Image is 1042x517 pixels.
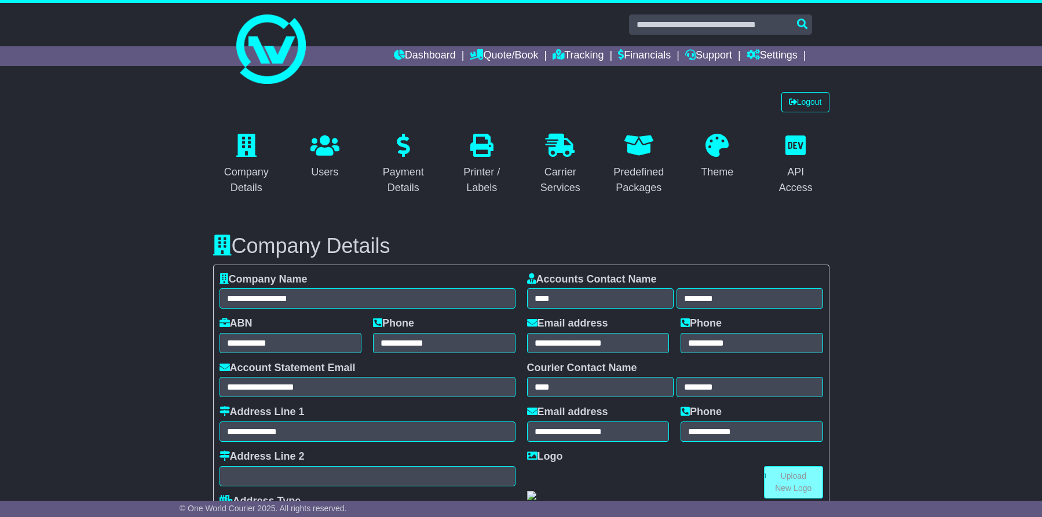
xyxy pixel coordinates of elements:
a: Dashboard [394,46,456,66]
label: ABN [220,317,253,330]
label: Address Line 1 [220,406,305,419]
a: Users [303,130,347,184]
a: Quote/Book [470,46,538,66]
div: Users [310,164,339,180]
label: Phone [681,406,722,419]
div: API Access [770,164,822,196]
a: Support [685,46,732,66]
a: Theme [693,130,741,184]
a: Logout [781,92,829,112]
a: Payment Details [370,130,437,200]
a: Tracking [553,46,604,66]
a: Printer / Labels [448,130,515,200]
label: Accounts Contact Name [527,273,657,286]
div: Company Details [221,164,273,196]
a: Financials [618,46,671,66]
div: Predefined Packages [613,164,665,196]
a: Company Details [213,130,280,200]
label: Email address [527,406,608,419]
div: Payment Details [378,164,430,196]
a: Predefined Packages [605,130,672,200]
label: Email address [527,317,608,330]
label: Phone [373,317,414,330]
label: Address Type [220,495,301,508]
label: Company Name [220,273,308,286]
label: Logo [527,450,563,463]
label: Courier Contact Name [527,362,637,375]
div: Carrier Services [535,164,587,196]
label: Account Statement Email [220,362,356,375]
a: Settings [747,46,798,66]
h3: Company Details [213,234,829,258]
a: Upload New Logo [764,466,823,498]
label: Address Line 2 [220,450,305,463]
a: API Access [762,130,829,200]
div: Theme [701,164,733,180]
div: Printer / Labels [456,164,508,196]
span: © One World Courier 2025. All rights reserved. [180,504,347,513]
label: Phone [681,317,722,330]
img: GetCustomerLogo [527,491,536,500]
a: Carrier Services [527,130,594,200]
